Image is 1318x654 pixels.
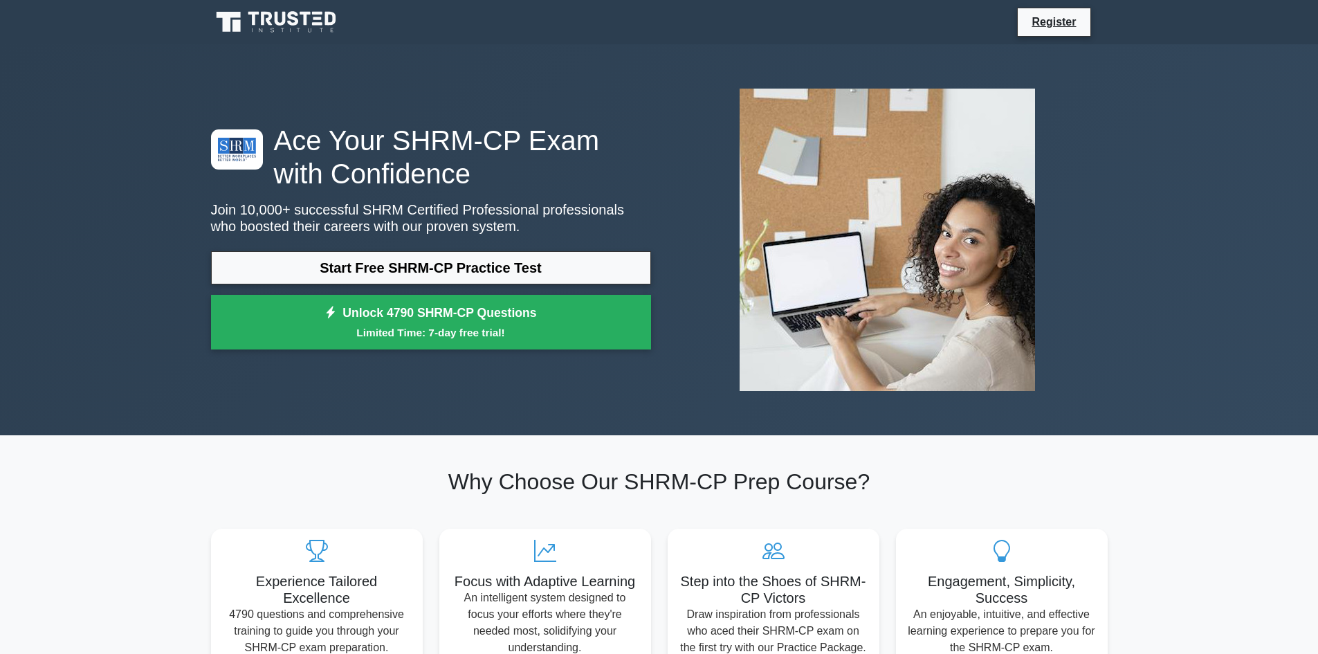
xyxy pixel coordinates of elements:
h5: Engagement, Simplicity, Success [907,573,1097,606]
a: Start Free SHRM-CP Practice Test [211,251,651,284]
h5: Focus with Adaptive Learning [450,573,640,590]
a: Unlock 4790 SHRM-CP QuestionsLimited Time: 7-day free trial! [211,295,651,350]
a: Register [1023,13,1084,30]
p: Join 10,000+ successful SHRM Certified Professional professionals who boosted their careers with ... [211,201,651,235]
h2: Why Choose Our SHRM-CP Prep Course? [211,469,1108,495]
h1: Ace Your SHRM-CP Exam with Confidence [211,124,651,190]
h5: Experience Tailored Excellence [222,573,412,606]
h5: Step into the Shoes of SHRM-CP Victors [679,573,868,606]
small: Limited Time: 7-day free trial! [228,325,634,340]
